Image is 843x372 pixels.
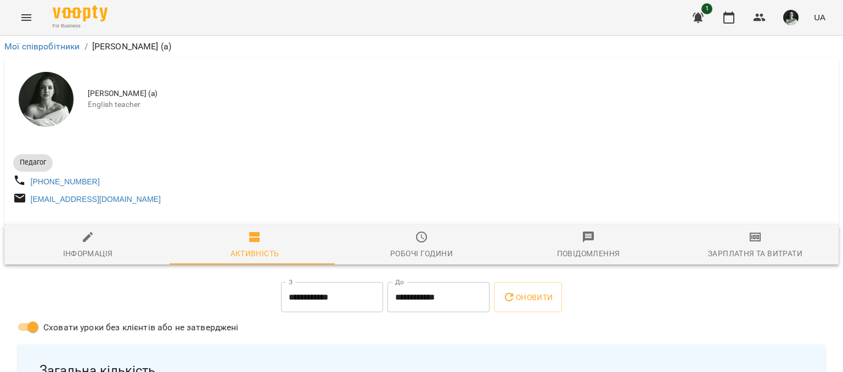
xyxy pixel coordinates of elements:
button: UA [810,7,830,27]
span: [PERSON_NAME] (а) [88,88,830,99]
img: Ольга Гелівер (а) [19,72,74,127]
span: For Business [53,22,108,30]
span: Оновити [503,291,553,304]
span: English teacher [88,99,830,110]
div: Активність [231,247,279,260]
div: Інформація [63,247,113,260]
nav: breadcrumb [4,40,839,53]
span: 1 [701,3,712,14]
span: Педагог [13,157,53,167]
img: cdfe8070fd8d32b0b250b072b9a46113.JPG [783,10,799,25]
li: / [85,40,88,53]
div: Зарплатня та Витрати [708,247,802,260]
div: Повідомлення [557,247,620,260]
span: UA [814,12,825,23]
span: Сховати уроки без клієнтів або не затверджені [43,321,239,334]
button: Оновити [494,282,561,313]
a: Мої співробітники [4,41,80,52]
img: Voopty Logo [53,5,108,21]
div: Робочі години [390,247,453,260]
a: [PHONE_NUMBER] [31,177,100,186]
a: [EMAIL_ADDRESS][DOMAIN_NAME] [31,195,161,204]
p: [PERSON_NAME] (а) [92,40,172,53]
button: Menu [13,4,40,31]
